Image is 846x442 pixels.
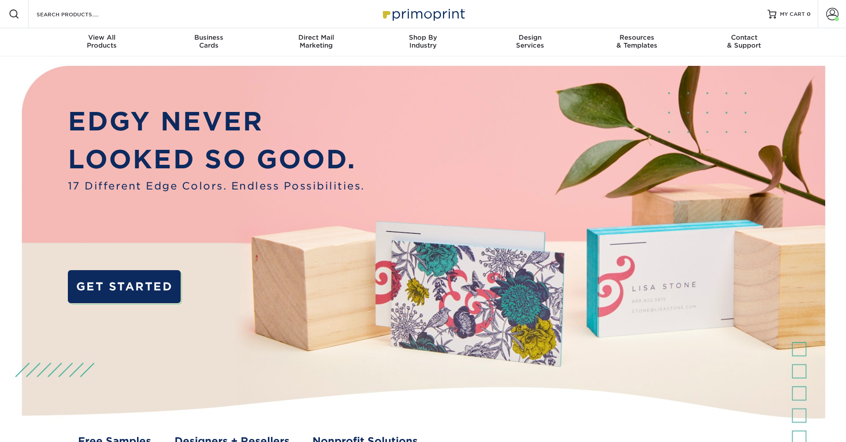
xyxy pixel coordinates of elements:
[807,11,811,17] span: 0
[36,9,122,19] input: SEARCH PRODUCTS.....
[263,33,370,41] span: Direct Mail
[370,33,477,41] span: Shop By
[476,33,583,41] span: Design
[583,28,690,56] a: Resources& Templates
[690,28,798,56] a: Contact& Support
[263,28,370,56] a: Direct MailMarketing
[263,33,370,49] div: Marketing
[379,4,467,23] img: Primoprint
[48,28,156,56] a: View AllProducts
[690,33,798,49] div: & Support
[690,33,798,41] span: Contact
[68,178,365,194] span: 17 Different Edge Colors. Endless Possibilities.
[156,33,263,41] span: Business
[583,33,690,41] span: Resources
[156,28,263,56] a: BusinessCards
[370,28,477,56] a: Shop ByIndustry
[476,33,583,49] div: Services
[156,33,263,49] div: Cards
[583,33,690,49] div: & Templates
[780,11,805,18] span: MY CART
[68,103,365,141] p: EDGY NEVER
[48,33,156,41] span: View All
[68,270,181,304] a: GET STARTED
[370,33,477,49] div: Industry
[48,33,156,49] div: Products
[68,141,365,178] p: LOOKED SO GOOD.
[476,28,583,56] a: DesignServices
